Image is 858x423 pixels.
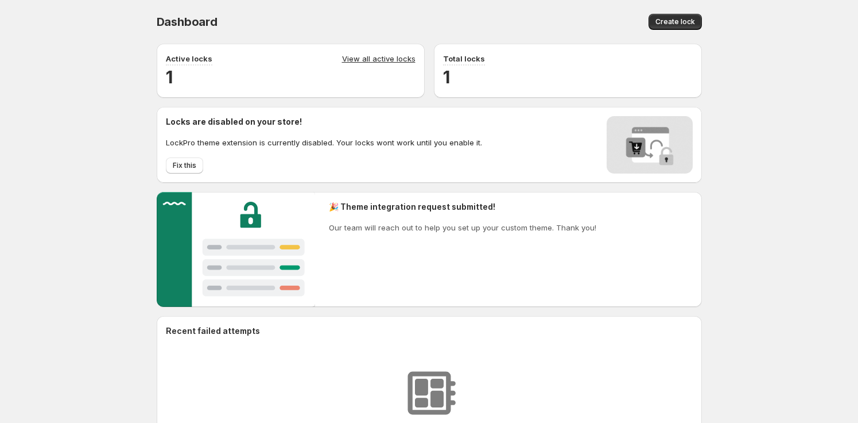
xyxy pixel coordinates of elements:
h2: 1 [443,66,693,89]
button: Fix this [166,157,203,174]
button: Create lock [649,14,702,30]
span: Create lock [655,17,695,26]
img: Customer support [157,192,316,307]
h2: 1 [166,66,416,89]
p: Our team will reach out to help you set up your custom theme. Thank you! [329,222,596,233]
img: No resources found [401,364,458,422]
span: Fix this [173,161,196,170]
a: View all active locks [342,53,416,66]
span: Dashboard [157,15,218,29]
img: Locks disabled [607,116,693,174]
h2: 🎉 Theme integration request submitted! [329,201,596,213]
h2: Locks are disabled on your store! [166,116,482,128]
p: LockPro theme extension is currently disabled. Your locks wont work until you enable it. [166,137,482,148]
h2: Recent failed attempts [166,325,260,337]
p: Active locks [166,53,212,64]
p: Total locks [443,53,485,64]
